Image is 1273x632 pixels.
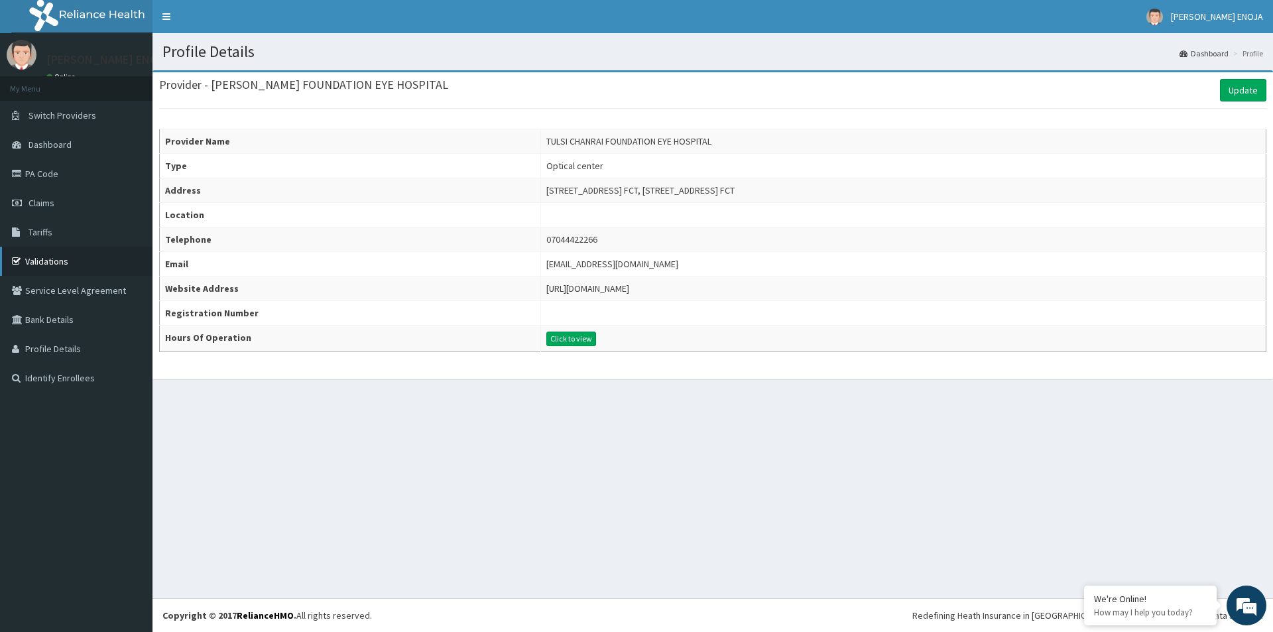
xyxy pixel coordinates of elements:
h3: Provider - [PERSON_NAME] FOUNDATION EYE HOSPITAL [159,79,448,91]
li: Profile [1230,48,1263,59]
p: How may I help you today? [1094,607,1207,618]
span: Tariffs [29,226,52,238]
th: Provider Name [160,129,541,154]
th: Hours Of Operation [160,326,541,352]
footer: All rights reserved. [152,598,1273,632]
span: Switch Providers [29,109,96,121]
th: Address [160,178,541,203]
div: [EMAIL_ADDRESS][DOMAIN_NAME] [546,257,678,271]
div: [STREET_ADDRESS] FCT, [STREET_ADDRESS] FCT [546,184,735,197]
img: User Image [1146,9,1163,25]
div: Redefining Heath Insurance in [GEOGRAPHIC_DATA] using Telemedicine and Data Science! [912,609,1263,622]
th: Type [160,154,541,178]
div: TULSI CHANRAI FOUNDATION EYE HOSPITAL [546,135,711,148]
span: [PERSON_NAME] ENOJA [1171,11,1263,23]
div: Optical center [546,159,603,172]
img: User Image [7,40,36,70]
th: Registration Number [160,301,541,326]
a: Online [46,72,78,82]
div: 07044422266 [546,233,597,246]
div: We're Online! [1094,593,1207,605]
a: RelianceHMO [237,609,294,621]
a: Dashboard [1180,48,1229,59]
button: Click to view [546,332,596,346]
h1: Profile Details [162,43,1263,60]
a: Update [1220,79,1266,101]
span: Dashboard [29,139,72,151]
div: [URL][DOMAIN_NAME] [546,282,629,295]
strong: Copyright © 2017 . [162,609,296,621]
span: Claims [29,197,54,209]
p: [PERSON_NAME] ENOJA [46,54,170,66]
th: Email [160,252,541,277]
th: Telephone [160,227,541,252]
th: Website Address [160,277,541,301]
th: Location [160,203,541,227]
